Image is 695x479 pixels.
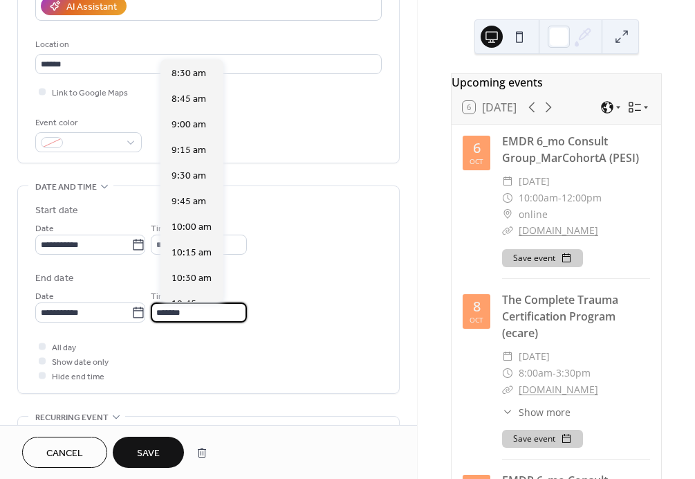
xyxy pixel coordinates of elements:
[35,180,97,195] span: Date and time
[502,206,513,223] div: ​
[473,300,481,314] div: 8
[172,297,212,311] span: 10:45 am
[22,437,107,468] button: Cancel
[172,195,206,209] span: 9:45 am
[35,37,379,52] div: Location
[452,74,661,91] div: Upcoming events
[35,289,54,304] span: Date
[519,383,598,396] a: [DOMAIN_NAME]
[502,405,513,419] div: ​
[519,173,550,190] span: [DATE]
[52,355,109,370] span: Show date only
[502,292,618,341] a: The Complete Trauma Certification Program (ecare)
[502,405,571,419] button: ​Show more
[172,66,206,81] span: 8:30 am
[519,206,548,223] span: online
[35,204,78,218] div: Start date
[519,348,550,365] span: [DATE]
[151,289,170,304] span: Time
[519,190,558,206] span: 10:00am
[502,348,513,365] div: ​
[502,365,513,381] div: ​
[562,190,602,206] span: 12:00pm
[35,271,74,286] div: End date
[172,271,212,286] span: 10:30 am
[35,222,54,236] span: Date
[519,224,598,237] a: [DOMAIN_NAME]
[470,316,483,323] div: Oct
[172,92,206,107] span: 8:45 am
[35,116,139,130] div: Event color
[558,190,562,206] span: -
[113,437,184,468] button: Save
[502,173,513,190] div: ​
[172,246,212,260] span: 10:15 am
[52,86,128,100] span: Link to Google Maps
[172,169,206,183] span: 9:30 am
[172,118,206,132] span: 9:00 am
[502,381,513,398] div: ​
[52,370,104,384] span: Hide end time
[553,365,556,381] span: -
[502,430,583,448] button: Save event
[519,405,571,419] span: Show more
[52,341,76,355] span: All day
[172,143,206,158] span: 9:15 am
[502,134,639,165] a: EMDR 6_mo Consult Group_MarCohortA (PESI)
[519,365,553,381] span: 8:00am
[502,190,513,206] div: ​
[46,446,83,461] span: Cancel
[35,410,109,425] span: Recurring event
[556,365,591,381] span: 3:30pm
[172,220,212,235] span: 10:00 am
[151,222,170,236] span: Time
[502,249,583,267] button: Save event
[473,141,481,155] div: 6
[137,446,160,461] span: Save
[470,158,483,165] div: Oct
[502,222,513,239] div: ​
